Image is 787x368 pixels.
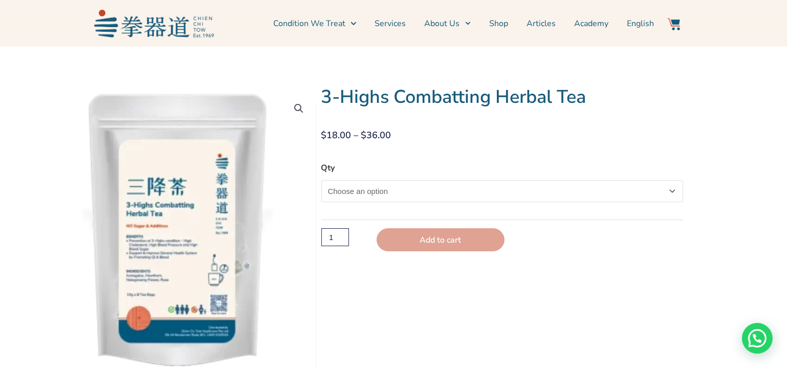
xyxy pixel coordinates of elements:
a: English [627,11,654,36]
bdi: 18.00 [321,129,352,141]
label: Qty [321,162,335,174]
nav: Menu [219,11,654,36]
span: – [354,129,359,141]
a: Articles [527,11,556,36]
img: Website Icon-03 [668,18,680,30]
a: Shop [489,11,508,36]
span: English [627,17,654,30]
input: Product quantity [321,228,349,246]
span: $ [321,129,327,141]
a: About Us [425,11,471,36]
a: Services [375,11,406,36]
a: Academy [574,11,608,36]
a: View full-screen image gallery [290,99,308,118]
span: $ [361,129,367,141]
a: Condition We Treat [273,11,356,36]
button: Add to cart [377,228,505,251]
h1: 3-Highs Combatting Herbal Tea [321,86,683,109]
bdi: 36.00 [361,129,391,141]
